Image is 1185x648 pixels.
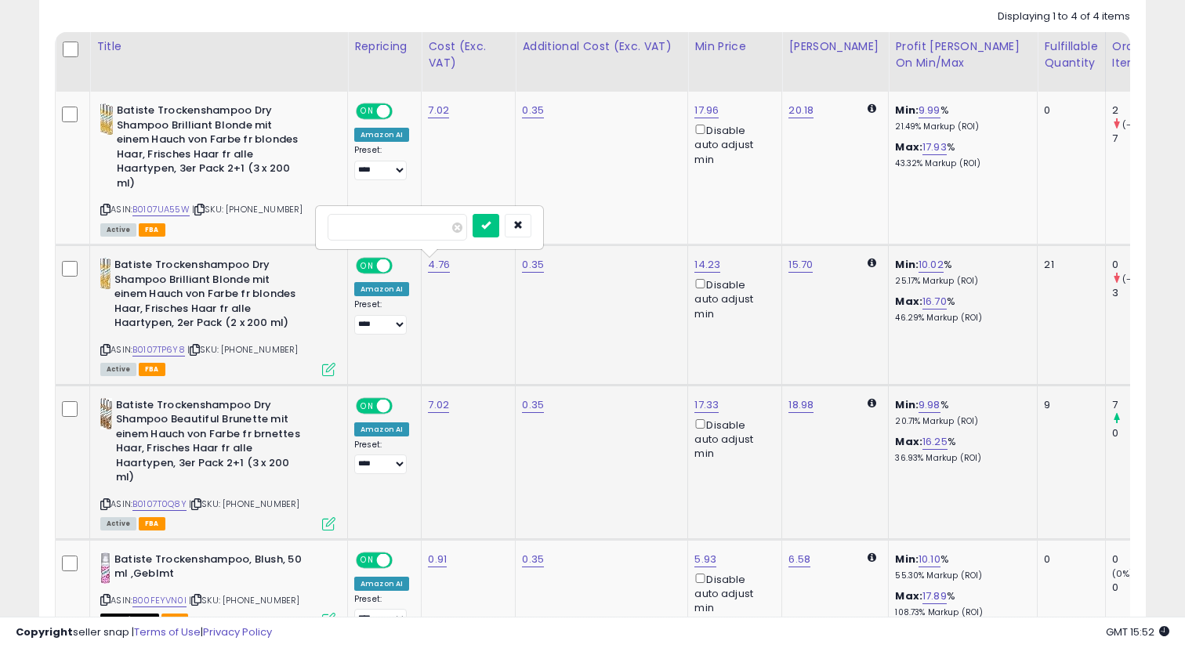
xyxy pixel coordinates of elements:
p: 36.93% Markup (ROI) [895,453,1025,464]
b: Max: [895,294,922,309]
div: % [895,398,1025,427]
div: seller snap | | [16,625,272,640]
span: OFF [390,105,415,118]
div: Additional Cost (Exc. VAT) [522,38,681,55]
span: 2025-10-7 15:52 GMT [1106,624,1169,639]
div: 0 [1112,426,1176,440]
div: 0 [1112,258,1176,272]
b: Min: [895,103,919,118]
div: ASIN: [100,258,335,374]
div: Disable auto adjust min [694,121,770,167]
a: 14.23 [694,257,720,273]
b: Max: [895,434,922,449]
span: | SKU: [PHONE_NUMBER] [189,498,300,510]
i: Calculated using Dynamic Max Price. [868,398,876,408]
a: 0.35 [522,257,544,273]
img: 41h4k6f4ebL._SL40_.jpg [100,258,111,289]
a: 5.93 [694,552,716,567]
p: 46.29% Markup (ROI) [895,313,1025,324]
span: | SKU: [PHONE_NUMBER] [192,203,303,215]
div: ASIN: [100,103,335,234]
a: 18.98 [788,397,814,413]
a: 7.02 [428,103,449,118]
a: 15.70 [788,257,813,273]
div: % [895,258,1025,287]
p: 55.30% Markup (ROI) [895,570,1025,581]
b: Batiste Trockenshampoo, Blush, 50 ml ,Geblmt [114,552,305,585]
div: 7 [1112,398,1176,412]
div: Amazon AI [354,128,409,142]
p: 43.32% Markup (ROI) [895,158,1025,169]
th: The percentage added to the cost of goods (COGS) that forms the calculator for Min & Max prices. [889,32,1038,92]
b: Min: [895,552,919,567]
b: Min: [895,257,919,272]
div: Profit [PERSON_NAME] on Min/Max [895,38,1031,71]
span: FBA [139,517,165,530]
p: 20.71% Markup (ROI) [895,416,1025,427]
p: 21.49% Markup (ROI) [895,121,1025,132]
img: 417bELUHKHL._SL40_.jpg [100,552,111,584]
div: ASIN: [100,552,335,625]
a: Terms of Use [134,624,201,639]
div: Title [96,38,341,55]
div: % [895,435,1025,464]
span: All listings currently available for purchase on Amazon [100,363,136,376]
div: 0 [1044,103,1093,118]
span: ON [357,399,377,412]
div: Amazon AI [354,282,409,296]
b: Max: [895,588,922,603]
span: ON [357,259,377,273]
b: Batiste Trockenshampoo Dry Shampoo Brilliant Blonde mit einem Hauch von Farbe fr blondes Haar, Fr... [114,258,305,335]
span: ON [357,105,377,118]
div: Cost (Exc. VAT) [428,38,509,71]
div: 0 [1112,581,1176,595]
div: 0 [1044,552,1093,567]
a: 0.35 [522,552,544,567]
div: Preset: [354,594,409,629]
b: Min: [895,397,919,412]
a: 20.18 [788,103,814,118]
b: Batiste Trockenshampoo Dry Shampoo Brilliant Blonde mit einem Hauch von Farbe fr blondes Haar, Fr... [117,103,307,194]
img: 41LCZfhtRYL._SL40_.jpg [100,398,112,429]
span: All listings currently available for purchase on Amazon [100,223,136,237]
a: 10.02 [919,257,944,273]
a: 7.02 [428,397,449,413]
small: (0%) [1112,567,1134,580]
div: Ordered Items [1112,38,1169,71]
div: % [895,103,1025,132]
img: 41HhCAFs0YL._SL40_.jpg [100,103,113,135]
span: OFF [390,399,415,412]
div: Amazon AI [354,577,409,591]
p: 25.17% Markup (ROI) [895,276,1025,287]
b: Batiste Trockenshampoo Dry Shampoo Beautiful Brunette mit einem Hauch von Farbe fr brnettes Haar,... [116,398,306,489]
a: B00FEYVN0I [132,594,187,607]
small: (-100%) [1122,273,1158,285]
div: % [895,295,1025,324]
a: B0107TP6Y8 [132,343,185,357]
div: 9 [1044,398,1093,412]
a: 0.35 [522,103,544,118]
div: [PERSON_NAME] [788,38,882,55]
a: 9.98 [919,397,940,413]
span: FBA [139,223,165,237]
div: % [895,140,1025,169]
a: 16.70 [922,294,947,310]
a: 6.58 [788,552,810,567]
span: All listings currently available for purchase on Amazon [100,517,136,530]
div: 2 [1112,103,1176,118]
a: 10.10 [919,552,940,567]
a: 17.96 [694,103,719,118]
div: ASIN: [100,398,335,529]
span: | SKU: [PHONE_NUMBER] [189,594,300,606]
div: Amazon AI [354,422,409,436]
div: % [895,589,1025,618]
div: Fulfillable Quantity [1044,38,1098,71]
div: Disable auto adjust min [694,276,770,321]
div: Displaying 1 to 4 of 4 items [998,9,1130,24]
b: Max: [895,139,922,154]
div: Disable auto adjust min [694,416,770,462]
div: Min Price [694,38,775,55]
a: 17.89 [922,588,947,604]
div: Repricing [354,38,415,55]
a: 0.35 [522,397,544,413]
